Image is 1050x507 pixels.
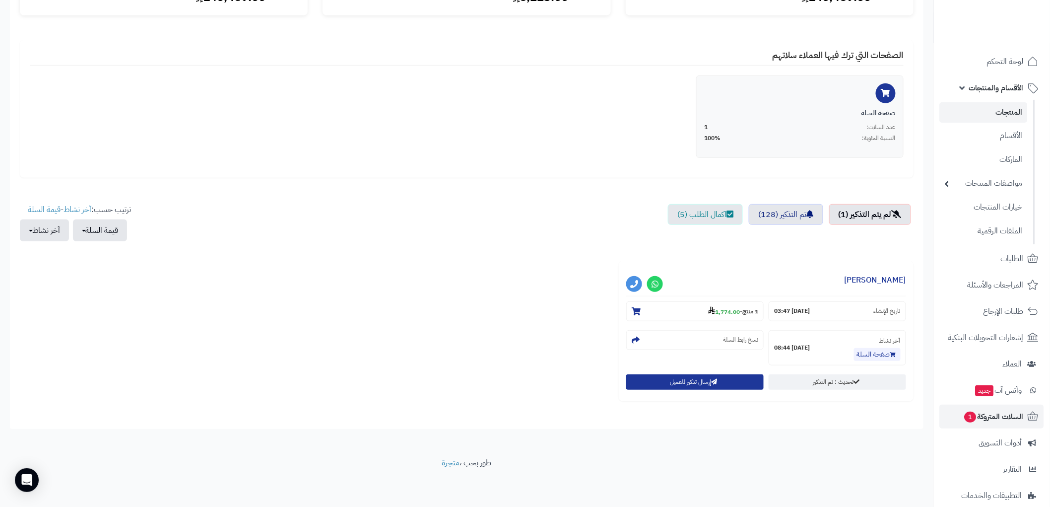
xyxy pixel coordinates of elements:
[940,299,1044,323] a: طلبات الإرجاع
[28,204,61,216] a: قيمة السلة
[940,247,1044,271] a: الطلبات
[704,108,896,118] div: صفحة السلة
[979,436,1022,450] span: أدوات التسويق
[704,134,721,143] span: 100%
[940,149,1028,170] a: الماركات
[965,412,977,423] span: 1
[948,331,1024,345] span: إشعارات التحويلات البنكية
[829,204,911,225] a: لم يتم التذكير (1)
[854,348,901,361] a: صفحة السلة
[30,50,904,66] h4: الصفحات التي ترك فيها العملاء سلاتهم
[442,457,460,469] a: متجرة
[867,123,896,132] span: عدد السلات:
[968,278,1024,292] span: المراجعات والأسئلة
[742,307,758,316] strong: 1 منتج
[940,50,1044,73] a: لوحة التحكم
[874,307,901,315] small: تاريخ الإنشاء
[769,374,906,390] a: تحديث : تم التذكير
[940,102,1028,123] a: المنتجات
[969,81,1024,95] span: الأقسام والمنتجات
[704,123,708,132] span: 1
[1003,462,1022,476] span: التقارير
[940,197,1028,218] a: خيارات المنتجات
[983,27,1041,48] img: logo-2.png
[845,274,906,286] a: [PERSON_NAME]
[626,374,764,390] button: إرسال تذكير للعميل
[964,410,1024,424] span: السلات المتروكة
[668,204,743,225] a: اكمال الطلب (5)
[708,307,740,316] strong: 1,774.00
[940,431,1044,455] a: أدوات التسويق
[940,125,1028,146] a: الأقسام
[774,344,810,352] strong: [DATE] 08:44
[940,220,1028,242] a: الملفات الرقمية
[20,219,69,241] button: آخر نشاط
[1001,252,1024,266] span: الطلبات
[20,204,131,241] ul: ترتيب حسب: -
[626,301,764,321] section: 1 منتج-1,774.00
[879,336,901,345] small: آخر نشاط
[940,173,1028,194] a: مواصفات المنتجات
[73,219,127,241] button: قيمة السلة
[940,352,1044,376] a: العملاء
[940,378,1044,402] a: وآتس آبجديد
[976,385,994,396] span: جديد
[1003,357,1022,371] span: العملاء
[626,330,764,350] section: نسخ رابط السلة
[984,304,1024,318] span: طلبات الإرجاع
[64,204,91,216] a: آخر نشاط
[987,55,1024,69] span: لوحة التحكم
[940,457,1044,481] a: التقارير
[862,134,896,143] span: النسبة المئوية:
[749,204,823,225] a: تم التذكير (128)
[975,383,1022,397] span: وآتس آب
[940,273,1044,297] a: المراجعات والأسئلة
[940,326,1044,350] a: إشعارات التحويلات البنكية
[708,306,758,316] small: -
[723,336,758,344] small: نسخ رابط السلة
[962,489,1022,503] span: التطبيقات والخدمات
[940,405,1044,429] a: السلات المتروكة1
[15,468,39,492] div: Open Intercom Messenger
[774,307,810,315] strong: [DATE] 03:47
